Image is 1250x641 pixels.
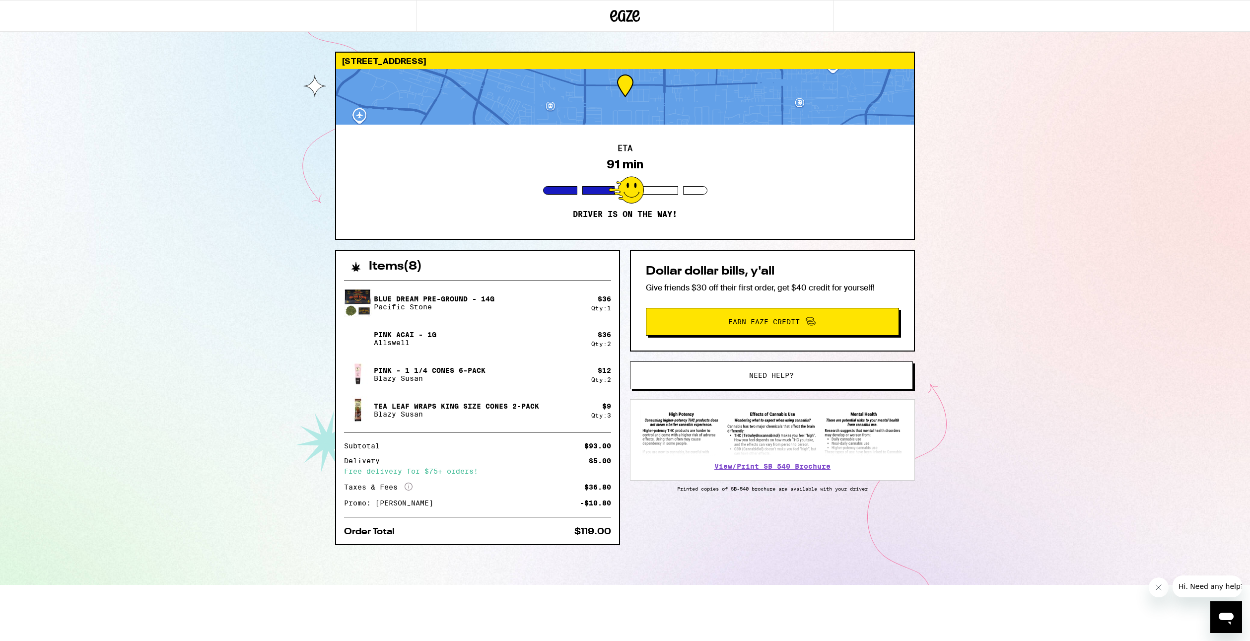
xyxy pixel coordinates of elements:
[344,483,413,492] div: Taxes & Fees
[344,527,402,536] div: Order Total
[749,372,794,379] span: Need help?
[374,366,486,374] p: Pink - 1 1/4 Cones 6-Pack
[646,308,899,336] button: Earn Eaze Credit
[580,499,611,506] div: -$10.80
[589,457,611,464] div: $5.00
[369,261,422,273] h2: Items ( 8 )
[714,462,831,470] a: View/Print SB 540 Brochure
[374,331,436,339] p: Pink Acai - 1g
[584,484,611,491] div: $36.80
[591,305,611,311] div: Qty: 1
[728,318,800,325] span: Earn Eaze Credit
[591,341,611,347] div: Qty: 2
[344,457,387,464] div: Delivery
[1210,601,1242,633] iframe: Button to launch messaging window
[574,527,611,536] div: $119.00
[584,442,611,449] div: $93.00
[374,402,539,410] p: Tea Leaf Wraps King Size Cones 2-Pack
[374,303,494,311] p: Pacific Stone
[591,412,611,419] div: Qty: 3
[6,7,71,15] span: Hi. Need any help?
[374,410,539,418] p: Blazy Susan
[646,266,899,278] h2: Dollar dollar bills, y'all
[598,366,611,374] div: $ 12
[1149,577,1169,597] iframe: Close message
[630,486,915,492] p: Printed copies of SB-540 brochure are available with your driver
[591,376,611,383] div: Qty: 2
[607,157,643,171] div: 91 min
[344,499,440,506] div: Promo: [PERSON_NAME]
[1173,575,1242,597] iframe: Message from company
[598,331,611,339] div: $ 36
[374,339,436,347] p: Allswell
[374,295,494,303] p: Blue Dream Pre-Ground - 14g
[344,468,611,475] div: Free delivery for $75+ orders!
[344,442,387,449] div: Subtotal
[602,402,611,410] div: $ 9
[618,144,632,152] h2: ETA
[344,360,372,388] img: Pink - 1 1/4 Cones 6-Pack
[344,396,372,424] img: Tea Leaf Wraps King Size Cones 2-Pack
[344,289,372,317] img: Blue Dream Pre-Ground - 14g
[336,53,914,69] div: [STREET_ADDRESS]
[573,210,677,219] p: Driver is on the way!
[598,295,611,303] div: $ 36
[630,361,913,389] button: Need help?
[374,374,486,382] p: Blazy Susan
[640,410,904,456] img: SB 540 Brochure preview
[344,325,372,353] img: Pink Acai - 1g
[646,283,899,293] p: Give friends $30 off their first order, get $40 credit for yourself!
